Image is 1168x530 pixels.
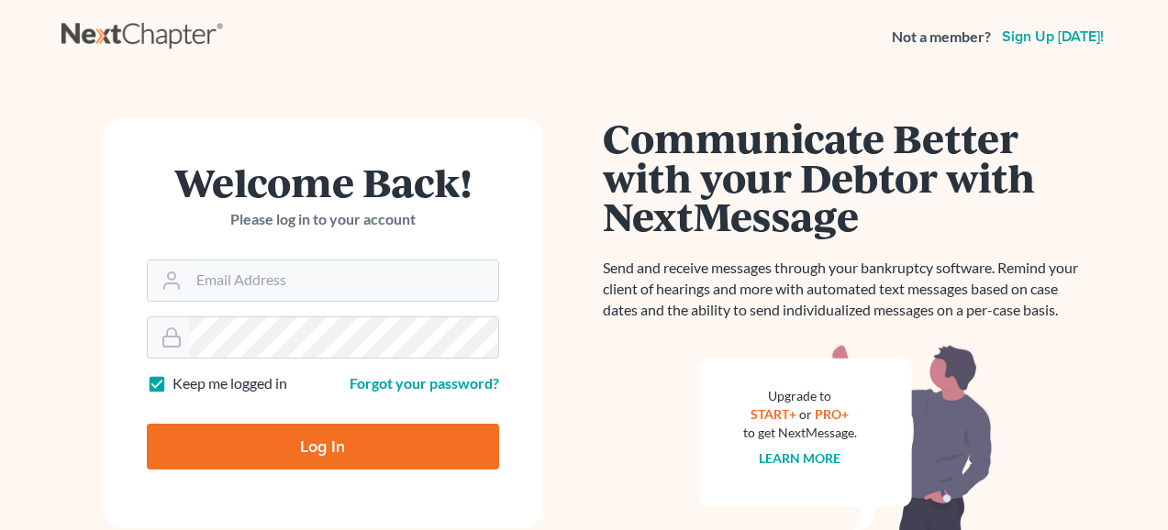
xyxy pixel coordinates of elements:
[815,406,849,422] a: PRO+
[799,406,812,422] span: or
[998,29,1107,44] a: Sign up [DATE]!
[603,258,1089,321] p: Send and receive messages through your bankruptcy software. Remind your client of hearings and mo...
[350,374,499,392] a: Forgot your password?
[751,406,796,422] a: START+
[189,260,498,301] input: Email Address
[759,450,840,466] a: Learn more
[892,27,991,48] strong: Not a member?
[147,424,499,469] input: Log In
[147,162,499,202] h1: Welcome Back!
[603,118,1089,236] h1: Communicate Better with your Debtor with NextMessage
[172,373,287,394] label: Keep me logged in
[743,424,857,442] div: to get NextMessage.
[743,387,857,405] div: Upgrade to
[147,209,499,230] p: Please log in to your account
